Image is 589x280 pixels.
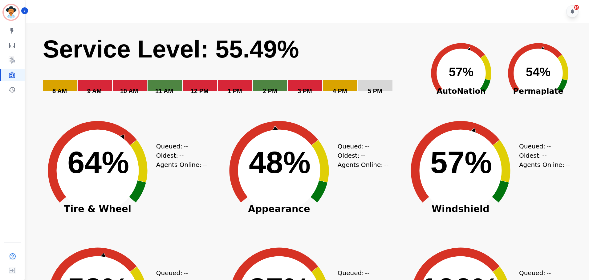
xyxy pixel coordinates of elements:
[449,65,473,79] text: 57%
[519,160,571,169] div: Agents Online:
[338,142,384,151] div: Queued:
[333,88,347,94] text: 4 PM
[338,160,390,169] div: Agents Online:
[519,268,565,278] div: Queued:
[120,88,138,94] text: 10 AM
[156,160,209,169] div: Agents Online:
[526,65,550,79] text: 54%
[67,145,129,179] text: 64%
[519,151,565,160] div: Oldest:
[338,268,384,278] div: Queued:
[191,88,209,94] text: 12 PM
[338,151,384,160] div: Oldest:
[228,88,242,94] text: 1 PM
[542,151,546,160] span: --
[423,85,500,97] span: AutoNation
[249,145,311,179] text: 48%
[566,160,570,169] span: --
[4,5,18,20] img: Bordered avatar
[42,34,421,103] svg: Service Level: 0%
[298,88,312,94] text: 3 PM
[361,151,365,160] span: --
[500,85,577,97] span: Permaplate
[156,268,202,278] div: Queued:
[365,268,369,278] span: --
[87,88,102,94] text: 9 AM
[52,88,67,94] text: 8 AM
[263,88,277,94] text: 2 PM
[184,268,188,278] span: --
[217,206,341,212] span: Appearance
[156,142,202,151] div: Queued:
[399,206,522,212] span: Windshield
[179,151,184,160] span: --
[430,145,492,179] text: 57%
[184,142,188,151] span: --
[155,88,173,94] text: 11 AM
[519,142,565,151] div: Queued:
[546,268,551,278] span: --
[203,160,207,169] span: --
[574,5,579,10] div: 24
[546,142,551,151] span: --
[36,206,159,212] span: Tire & Wheel
[368,88,382,94] text: 5 PM
[156,151,202,160] div: Oldest:
[43,35,299,63] text: Service Level: 55.49%
[384,160,388,169] span: --
[365,142,369,151] span: --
